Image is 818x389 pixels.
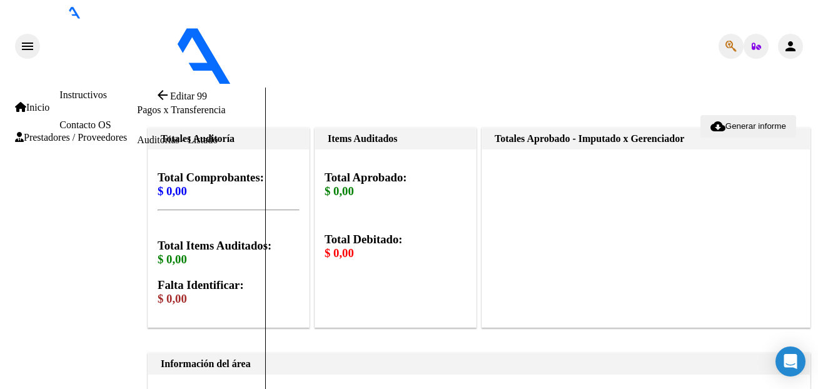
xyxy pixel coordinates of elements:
h3: Total Debitado: [325,233,467,260]
a: Auditorías - Listado [137,134,218,145]
mat-icon: person [783,39,798,54]
h1: Información del área [161,358,797,370]
mat-icon: menu [20,39,35,54]
span: Generar informe [725,121,786,131]
button: Generar informe [700,115,796,138]
span: $ 0,00 [325,246,354,260]
h1: Items Auditados [328,133,463,144]
a: Inicio [15,102,49,113]
a: Contacto OS [59,119,111,130]
h1: Totales Aprobado - Imputado x Gerenciador [495,133,797,144]
span: - apres [336,76,366,87]
h3: Total Aprobado: [325,171,467,198]
a: Prestadores / Proveedores [15,132,127,143]
mat-icon: cloud_download [710,119,725,134]
img: Logo SAAS [40,19,336,85]
a: Pagos x Transferencia [137,104,225,115]
a: Instructivos [59,89,107,100]
div: Open Intercom Messenger [775,346,805,376]
span: $ 0,00 [325,184,354,198]
span: - DE [PERSON_NAME] [366,76,467,87]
